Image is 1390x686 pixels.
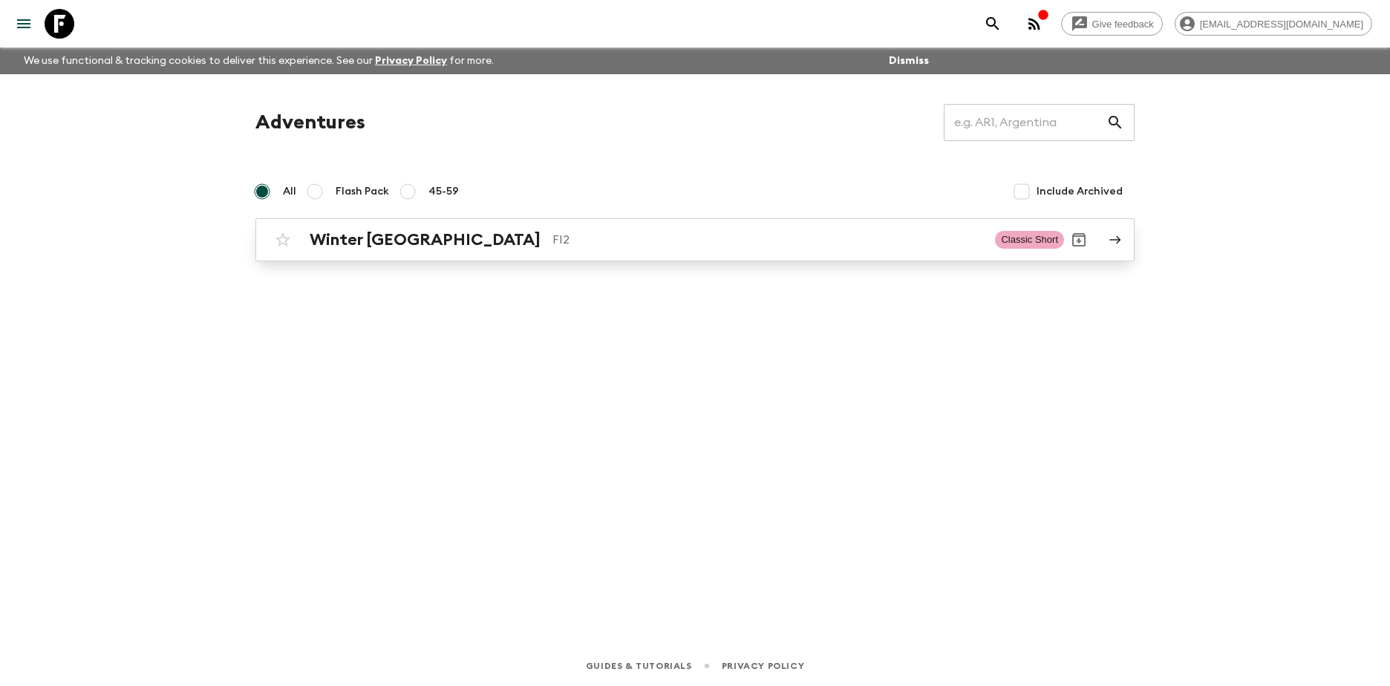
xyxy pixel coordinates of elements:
a: Winter [GEOGRAPHIC_DATA]FI2Classic ShortArchive [255,218,1135,261]
button: menu [9,9,39,39]
input: e.g. AR1, Argentina [944,102,1106,143]
p: We use functional & tracking cookies to deliver this experience. See our for more. [18,48,500,74]
span: 45-59 [428,184,459,199]
span: Flash Pack [336,184,389,199]
a: Guides & Tutorials [586,658,692,674]
span: [EMAIL_ADDRESS][DOMAIN_NAME] [1192,19,1371,30]
button: Dismiss [885,50,933,71]
button: search adventures [978,9,1008,39]
span: Include Archived [1037,184,1123,199]
span: Give feedback [1084,19,1162,30]
h2: Winter [GEOGRAPHIC_DATA] [310,230,541,249]
div: [EMAIL_ADDRESS][DOMAIN_NAME] [1175,12,1372,36]
a: Give feedback [1061,12,1163,36]
a: Privacy Policy [722,658,804,674]
span: Classic Short [995,231,1064,249]
span: All [283,184,296,199]
a: Privacy Policy [375,56,447,66]
h1: Adventures [255,108,365,137]
button: Archive [1064,225,1094,255]
p: FI2 [552,231,983,249]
